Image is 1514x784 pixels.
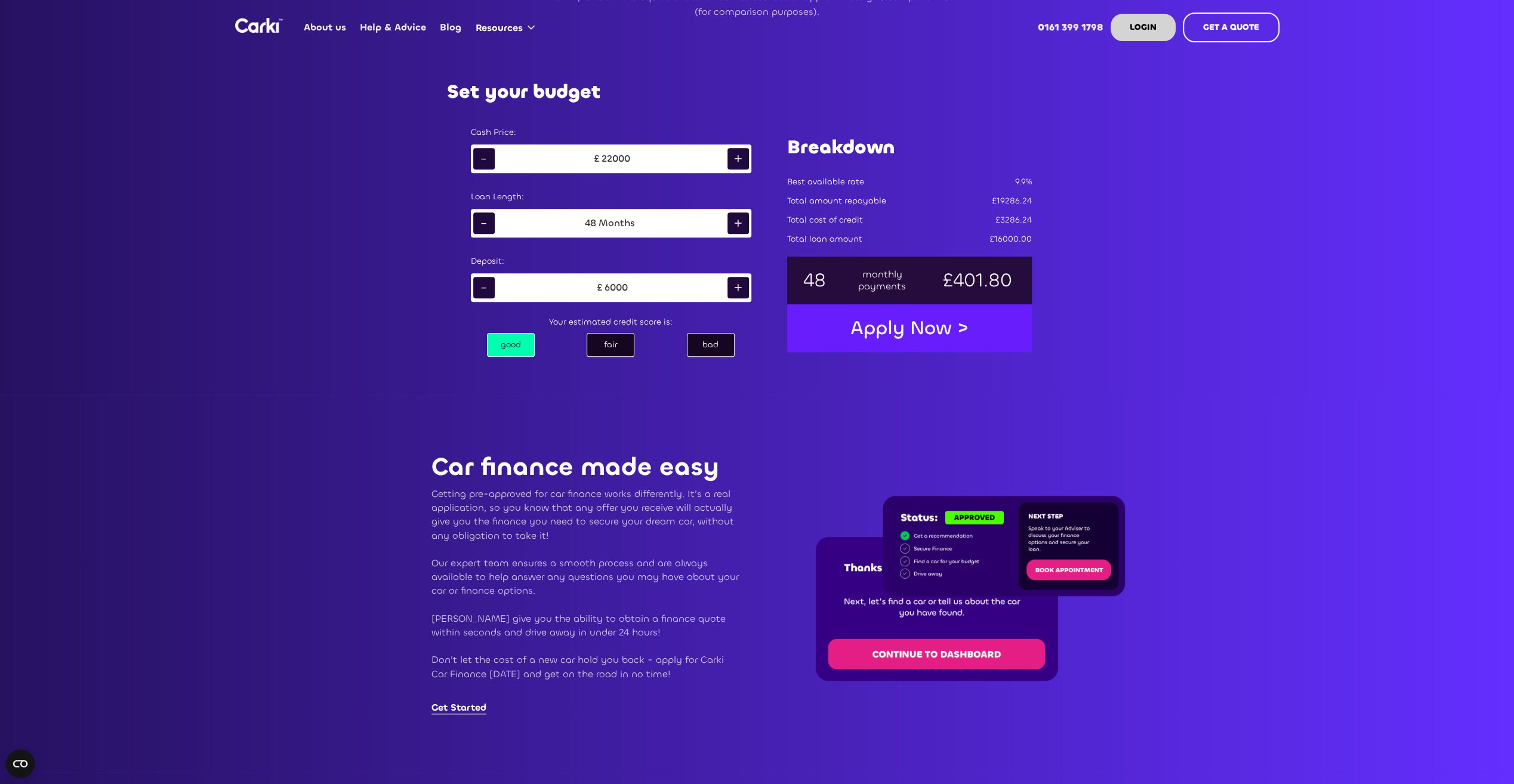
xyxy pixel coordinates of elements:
[353,4,433,51] a: Help & Advice
[473,277,495,298] div: -
[473,148,495,169] div: -
[727,277,749,298] div: +
[6,749,35,778] button: Open CMP widget
[447,81,600,103] h2: Set your budget
[297,4,353,51] a: About us
[1203,21,1259,33] strong: GET A QUOTE
[468,5,547,50] div: Resources
[1111,14,1176,41] a: LOGIN
[235,18,283,33] img: Logo
[802,274,827,286] div: 48
[787,176,864,188] div: Best available rate
[787,195,886,207] div: Total amount repayable
[727,148,749,169] div: +
[471,126,751,138] div: Cash Price:
[431,701,486,714] a: Get Started
[433,4,468,51] a: Blog
[989,233,1032,245] div: £16000.00
[235,18,283,33] a: home
[1038,21,1103,33] strong: 0161 399 1798
[1130,21,1157,33] strong: LOGIN
[992,195,1032,207] div: £19286.24
[857,268,907,292] div: monthly payments
[787,134,1032,160] h1: Breakdown
[787,214,863,226] div: Total cost of credit
[431,487,741,695] p: Getting pre-approved for car finance works differently. It’s a real application, so you know that...
[995,214,1032,226] div: £3286.24
[459,314,763,331] div: Your estimated credit score is:
[596,217,637,229] div: Months
[1031,4,1110,51] a: 0161 399 1798
[585,217,596,229] div: 48
[727,212,749,234] div: +
[594,282,605,294] div: £
[591,153,602,165] div: £
[476,21,523,35] div: Resources
[471,255,751,267] div: Deposit:
[602,153,630,165] div: 22000
[473,212,495,234] div: -
[838,310,980,347] a: Apply Now >
[937,274,1016,286] div: £401.80
[1015,176,1032,188] div: 9.9%
[1183,13,1279,42] a: GET A QUOTE
[605,282,628,294] div: 6000
[431,453,741,481] p: Car finance made easy
[471,191,751,203] div: Loan Length:
[787,233,862,245] div: Total loan amount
